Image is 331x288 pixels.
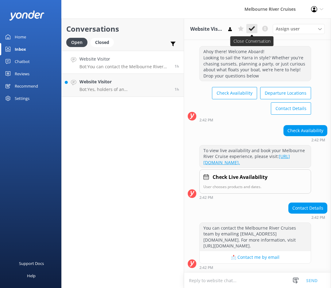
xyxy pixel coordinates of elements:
[203,184,307,190] p: User chooses products and dates.
[283,138,327,142] div: Oct 02 2025 02:42pm (UTC +10:00) Australia/Sydney
[15,31,26,43] div: Home
[27,270,36,282] div: Help
[15,55,30,68] div: Chatbot
[199,196,213,199] strong: 2:42 PM
[79,56,170,62] h4: Website Visitor
[15,43,26,55] div: Inbox
[19,257,44,270] div: Support Docs
[79,78,170,85] h4: Website Visitor
[199,266,213,270] strong: 2:42 PM
[199,195,311,199] div: Oct 02 2025 02:42pm (UTC +10:00) Australia/Sydney
[199,265,311,270] div: Oct 02 2025 02:42pm (UTC +10:00) Australia/Sydney
[199,118,213,122] strong: 2:42 PM
[289,203,327,213] div: Contact Details
[190,25,222,33] h3: Website Visitor
[213,173,267,181] h4: Check Live Availability
[276,26,300,32] span: Assign user
[212,87,257,99] button: Check Availability
[199,118,311,122] div: Oct 02 2025 02:42pm (UTC +10:00) Australia/Sydney
[284,125,327,136] div: Check Availability
[79,87,170,92] p: Bot: Yes, holders of an [DEMOGRAPHIC_DATA] student card are eligible for concession fares on our ...
[15,80,38,92] div: Recommend
[200,145,311,168] div: To view live availability and book your Melbourne River Cruise experience, please visit:
[273,24,325,34] div: Assign User
[175,87,179,92] span: Oct 02 2025 02:15pm (UTC +10:00) Australia/Sydney
[200,46,311,81] div: Ahoy there! Welcome Aboard! Looking to sail the Yarra in style? Whether you're chasing sunsets, p...
[260,87,311,99] button: Departure Locations
[200,251,311,263] button: 📩 Contact me by email
[271,102,311,115] button: Contact Details
[62,74,184,97] a: Website VisitorBot:Yes, holders of an [DEMOGRAPHIC_DATA] student card are eligible for concession...
[66,39,90,45] a: Open
[90,38,114,47] div: Closed
[9,10,44,21] img: yonder-white-logo.png
[90,39,117,45] a: Closed
[15,68,29,80] div: Reviews
[203,153,290,165] a: [URL][DOMAIN_NAME].
[62,51,184,74] a: Website VisitorBot:You can contact the Melbourne River Cruises team by emailing [EMAIL_ADDRESS][D...
[66,23,179,35] h2: Conversations
[175,64,179,69] span: Oct 02 2025 02:42pm (UTC +10:00) Australia/Sydney
[79,64,170,69] p: Bot: You can contact the Melbourne River Cruises team by emailing [EMAIL_ADDRESS][DOMAIN_NAME]. F...
[66,38,87,47] div: Open
[15,92,29,105] div: Settings
[311,216,325,219] strong: 2:42 PM
[311,138,325,142] strong: 2:42 PM
[288,215,327,219] div: Oct 02 2025 02:42pm (UTC +10:00) Australia/Sydney
[200,223,311,251] div: You can contact the Melbourne River Cruises team by emailing [EMAIL_ADDRESS][DOMAIN_NAME]. For mo...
